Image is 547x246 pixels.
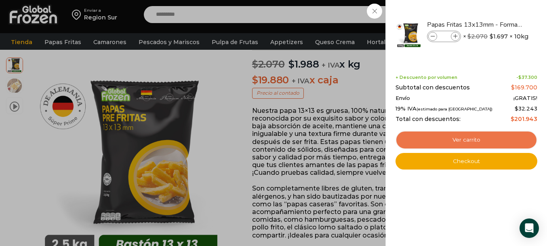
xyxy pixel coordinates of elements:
span: Total con descuentos: [396,116,461,123]
a: Checkout [396,153,537,170]
span: - [516,75,537,80]
span: Subtotal con descuentos [396,84,470,91]
bdi: 2.070 [467,33,488,40]
span: $ [511,84,515,91]
span: ¡GRATIS! [513,95,537,102]
a: Papas Fritas 13x13mm - Formato 2,5 kg - Caja 10 kg [427,20,523,29]
span: $ [490,32,493,40]
span: × × 10kg [463,31,528,42]
span: $ [515,105,518,112]
span: $ [518,74,522,80]
input: Product quantity [438,32,450,41]
bdi: 37.300 [518,74,537,80]
bdi: 1.697 [490,32,508,40]
span: Envío [396,95,410,102]
span: $ [511,115,514,123]
span: 32.243 [515,105,537,112]
span: 19% IVA [396,106,492,112]
span: + Descuento por volumen [396,75,457,80]
a: Ver carrito [396,131,537,149]
small: (estimado para [GEOGRAPHIC_DATA]) [417,107,492,111]
bdi: 201.943 [511,115,537,123]
span: $ [467,33,471,40]
div: Open Intercom Messenger [520,218,539,238]
bdi: 169.700 [511,84,537,91]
